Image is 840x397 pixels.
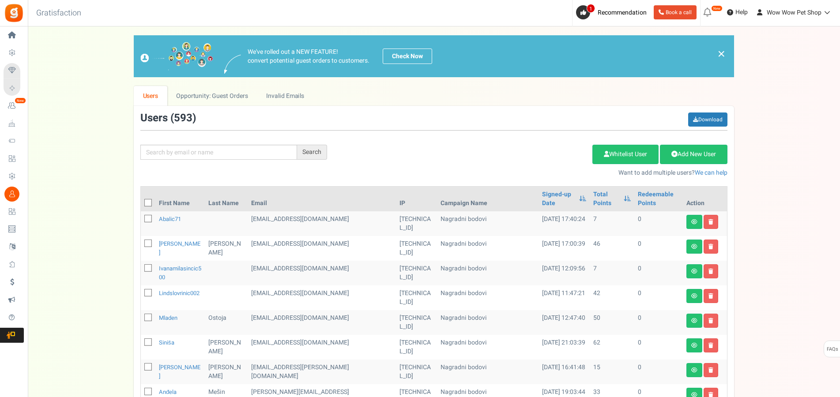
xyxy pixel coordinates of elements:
[248,187,396,211] th: Email
[539,211,590,236] td: [DATE] 17:40:24
[688,112,727,127] a: Download
[437,187,539,211] th: Campaign Name
[695,168,727,177] a: We can help
[593,190,619,208] a: Total Points
[437,335,539,360] td: Nagradni bodovi
[634,285,683,310] td: 0
[205,236,248,261] td: [PERSON_NAME]
[590,261,634,285] td: 7
[717,49,725,59] a: ×
[140,42,213,71] img: images
[205,335,248,360] td: [PERSON_NAME]
[539,335,590,360] td: [DATE] 21:03:39
[396,360,437,384] td: [TECHNICAL_ID]
[826,341,838,358] span: FAQs
[205,187,248,211] th: Last Name
[174,110,192,126] span: 593
[159,363,200,380] a: [PERSON_NAME]
[4,98,24,113] a: New
[590,285,634,310] td: 42
[576,5,650,19] a: 1 Recommendation
[140,112,196,124] h3: Users ( )
[437,310,539,335] td: Nagradni bodovi
[638,190,679,208] a: Redeemable Points
[159,338,174,347] a: Siniša
[634,310,683,335] td: 0
[159,289,200,297] a: lindslovrinic002
[654,5,697,19] a: Book a call
[587,4,595,13] span: 1
[159,314,177,322] a: Mladen
[708,318,713,323] i: Delete user
[396,335,437,360] td: [TECHNICAL_ID]
[539,310,590,335] td: [DATE] 12:47:40
[592,145,659,164] a: Whitelist User
[297,145,327,160] div: Search
[383,49,432,64] a: Check Now
[396,261,437,285] td: [TECHNICAL_ID]
[590,310,634,335] td: 50
[660,145,727,164] a: Add New User
[396,211,437,236] td: [TECHNICAL_ID]
[396,187,437,211] th: IP
[248,211,396,236] td: customer
[708,343,713,348] i: Delete user
[691,219,697,225] i: View details
[134,86,167,106] a: Users
[159,388,177,396] a: Anđela
[634,335,683,360] td: 0
[708,219,713,225] i: Delete user
[539,236,590,261] td: [DATE] 17:00:39
[257,86,313,106] a: Invalid Emails
[691,293,697,299] i: View details
[396,310,437,335] td: [TECHNICAL_ID]
[26,4,91,22] h3: Gratisfaction
[539,360,590,384] td: [DATE] 16:41:48
[708,269,713,274] i: Delete user
[634,261,683,285] td: 0
[767,8,821,17] span: Wow Wow Pet Shop
[590,335,634,360] td: 62
[159,240,200,257] a: [PERSON_NAME]
[437,261,539,285] td: Nagradni bodovi
[590,236,634,261] td: 46
[634,360,683,384] td: 0
[634,211,683,236] td: 0
[15,97,26,104] em: New
[437,285,539,310] td: Nagradni bodovi
[437,236,539,261] td: Nagradni bodovi
[437,211,539,236] td: Nagradni bodovi
[711,5,723,11] em: New
[248,335,396,360] td: customer
[634,236,683,261] td: 0
[691,244,697,249] i: View details
[708,367,713,373] i: Delete user
[590,360,634,384] td: 15
[205,360,248,384] td: [PERSON_NAME]
[708,244,713,249] i: Delete user
[691,318,697,323] i: View details
[4,3,24,23] img: Gratisfaction
[248,236,396,261] td: [EMAIL_ADDRESS][DOMAIN_NAME]
[691,367,697,373] i: View details
[248,310,396,335] td: [EMAIL_ADDRESS][DOMAIN_NAME]
[539,261,590,285] td: [DATE] 12:09:56
[733,8,748,17] span: Help
[159,264,201,281] a: ivanamilasincic500
[691,269,697,274] i: View details
[248,285,396,310] td: [EMAIL_ADDRESS][DOMAIN_NAME]
[248,261,396,285] td: customer
[224,55,241,74] img: images
[683,187,727,211] th: Action
[542,190,575,208] a: Signed-up Date
[159,215,181,223] a: abalic71
[708,293,713,299] i: Delete user
[539,285,590,310] td: [DATE] 11:47:21
[140,145,297,160] input: Search by email or name
[691,343,697,348] i: View details
[396,236,437,261] td: [TECHNICAL_ID]
[167,86,257,106] a: Opportunity: Guest Orders
[248,360,396,384] td: [EMAIL_ADDRESS][PERSON_NAME][DOMAIN_NAME]
[598,8,647,17] span: Recommendation
[248,48,369,65] p: We've rolled out a NEW FEATURE! convert potential guest orders to customers.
